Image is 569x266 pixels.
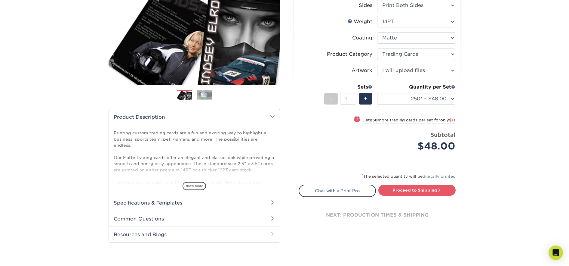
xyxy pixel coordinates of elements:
[359,2,372,9] div: Sides
[352,67,372,74] div: Artwork
[370,118,378,122] strong: 250
[324,83,372,91] div: Sets
[327,51,372,58] div: Product Category
[352,34,372,42] div: Coating
[430,131,455,138] strong: Subtotal
[382,139,455,153] div: $48.00
[109,227,280,242] h2: Resources and Blogs
[109,211,280,227] h2: Common Questions
[183,182,206,190] span: show more
[449,118,455,122] span: $11
[423,174,456,179] a: digitally printed
[299,185,376,197] a: Chat with a Print Pro
[177,90,192,101] img: Trading Cards 01
[549,246,563,260] div: Open Intercom Messenger
[109,109,280,125] h2: Product Description
[114,130,275,210] p: Printing custom trading cards are a fun and exciting way to highlight a business, sports team, pe...
[440,118,455,122] span: only
[362,118,455,124] small: Get more trading cards per set for
[356,117,358,123] span: !
[299,197,456,233] div: next: production times & shipping
[330,94,332,103] span: -
[377,83,455,91] div: Quantity per Set
[378,185,456,196] a: Proceed to Shipping
[109,195,280,211] h2: Specifications & Templates
[197,90,212,99] img: Trading Cards 02
[362,174,456,179] small: The selected quantity will be
[364,94,368,103] span: +
[348,18,372,25] div: Weight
